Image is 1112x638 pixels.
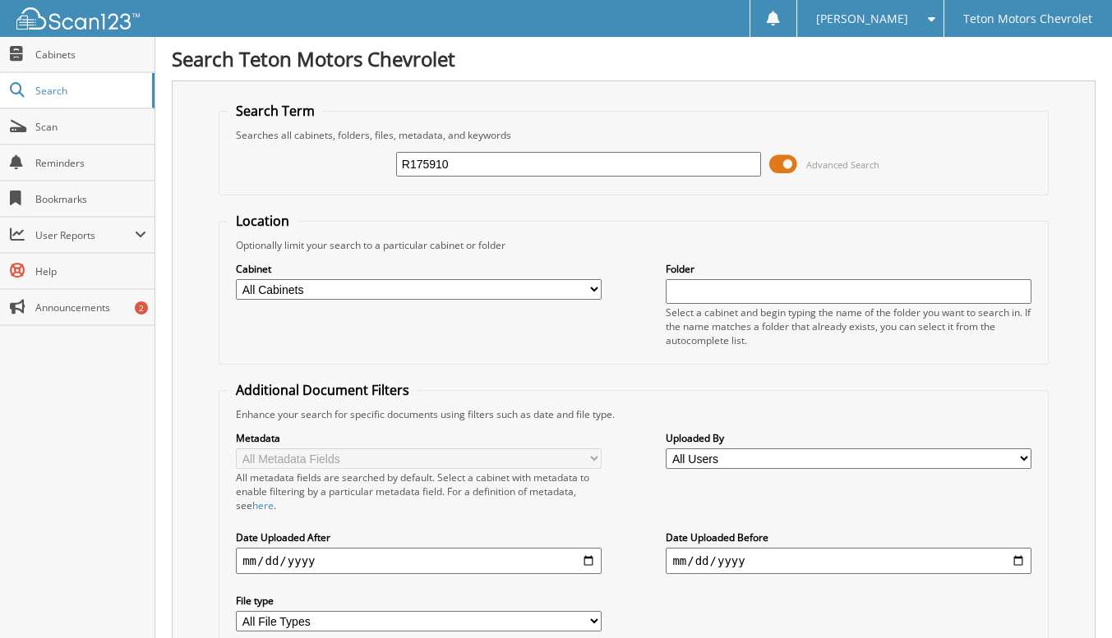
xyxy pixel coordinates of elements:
label: File type [236,594,601,608]
legend: Additional Document Filters [228,381,418,399]
div: Searches all cabinets, folders, files, metadata, and keywords [228,128,1040,142]
div: Optionally limit your search to a particular cabinet or folder [228,238,1040,252]
label: Date Uploaded After [236,530,601,544]
img: scan123-logo-white.svg [16,7,140,30]
input: start [236,548,601,574]
span: [PERSON_NAME] [816,14,908,24]
label: Date Uploaded Before [666,530,1031,544]
span: Help [35,264,146,278]
span: User Reports [35,228,135,242]
label: Cabinet [236,262,601,276]
span: Scan [35,120,146,134]
legend: Search Term [228,102,323,120]
label: Folder [666,262,1031,276]
span: Reminders [35,156,146,170]
span: Bookmarks [35,192,146,206]
div: All metadata fields are searched by default. Select a cabinet with metadata to enable filtering b... [236,470,601,512]
span: Teton Motors Chevrolet [963,14,1092,24]
span: Cabinets [35,48,146,62]
a: here [252,498,274,512]
span: Search [35,84,144,98]
span: Advanced Search [806,158,879,171]
legend: Location [228,212,298,230]
div: Enhance your search for specific documents using filters such as date and file type. [228,407,1040,421]
label: Metadata [236,431,601,445]
div: 2 [135,301,148,314]
span: Announcements [35,301,146,314]
label: Uploaded By [666,431,1031,445]
div: Select a cabinet and begin typing the name of the folder you want to search in. If the name match... [666,305,1031,347]
input: end [666,548,1031,574]
h1: Search Teton Motors Chevrolet [172,45,1096,72]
